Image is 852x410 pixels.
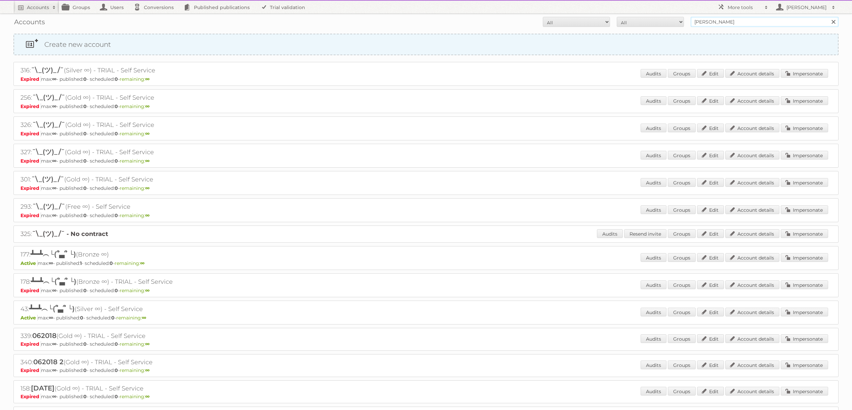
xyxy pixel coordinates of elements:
[21,185,831,191] p: max: - published: - scheduled: -
[120,131,150,137] span: remaining:
[32,202,65,210] span: ¯\_(ツ)_/¯
[52,158,56,164] strong: ∞
[781,151,828,160] a: Impersonate
[115,76,118,82] strong: 0
[52,367,56,373] strong: ∞
[83,394,87,400] strong: 0
[32,121,65,129] span: ¯\_(ツ)_/¯
[120,158,150,164] span: remaining:
[697,96,724,105] a: Edit
[641,361,666,369] a: Audits
[697,361,724,369] a: Edit
[120,341,150,347] span: remaining:
[781,280,828,289] a: Impersonate
[21,120,256,130] h2: 326: (Gold ∞) - TRIAL - Self Service
[668,151,696,160] a: Groups
[21,76,831,82] p: max: - published: - scheduled: -
[668,178,696,187] a: Groups
[83,367,87,373] strong: 0
[21,394,41,400] span: Expired
[145,76,150,82] strong: ∞
[21,158,831,164] p: max: - published: - scheduled: -
[697,124,724,132] a: Edit
[115,212,118,218] strong: 0
[21,367,41,373] span: Expired
[21,341,41,347] span: Expired
[32,93,65,101] span: ¯\_(ツ)_/¯
[31,384,54,392] span: [DATE]
[142,315,146,321] strong: ∞
[624,229,666,238] a: Resend invite
[27,4,49,11] h2: Accounts
[781,361,828,369] a: Impersonate
[21,287,41,294] span: Expired
[52,287,56,294] strong: ∞
[725,178,779,187] a: Account details
[83,131,87,137] strong: 0
[21,260,38,266] span: Active
[83,103,87,109] strong: 0
[115,185,118,191] strong: 0
[52,131,56,137] strong: ∞
[130,1,180,13] a: Conversions
[641,308,666,316] a: Audits
[641,69,666,78] a: Audits
[120,76,150,82] span: remaining:
[115,367,118,373] strong: 0
[97,1,130,13] a: Users
[597,229,623,238] a: Audits
[13,1,59,13] a: Accounts
[21,202,256,212] h2: 293: (Free ∞) - Self Service
[52,341,56,347] strong: ∞
[120,287,150,294] span: remaining:
[697,151,724,160] a: Edit
[728,4,761,11] h2: More tools
[668,69,696,78] a: Groups
[725,229,779,238] a: Account details
[145,287,150,294] strong: ∞
[21,131,41,137] span: Expired
[668,229,696,238] a: Groups
[32,230,65,238] span: ¯\_(ツ)_/¯
[21,93,256,103] h2: 256: (Gold ∞) - TRIAL - Self Service
[49,315,53,321] strong: ∞
[781,205,828,214] a: Impersonate
[120,103,150,109] span: remaining:
[641,178,666,187] a: Audits
[21,277,256,287] h2: 178: (Bronze ∞) - TRIAL - Self Service
[52,212,56,218] strong: ∞
[32,148,65,156] span: ¯\_(ツ)_/¯
[21,230,108,238] a: 325:¯\_(ツ)_/¯ - No contract
[115,341,118,347] strong: 0
[31,250,76,258] span: ┻━┻︵└(՞▃՞ └)
[21,384,256,393] h2: 158: (Gold ∞) - TRIAL - Self Service
[180,1,256,13] a: Published publications
[668,96,696,105] a: Groups
[145,131,150,137] strong: ∞
[83,158,87,164] strong: 0
[120,367,150,373] span: remaining:
[641,280,666,289] a: Audits
[725,361,779,369] a: Account details
[31,175,64,183] span: ¯\_(ツ)_/¯
[80,260,82,266] strong: 1
[641,205,666,214] a: Audits
[21,175,256,184] h2: 301: (Gold ∞) - TRIAL - Self Service
[49,260,53,266] strong: ∞
[714,1,771,13] a: More tools
[29,305,75,313] span: ┻━┻︵└(՞▃՞ └)
[120,185,150,191] span: remaining:
[21,212,41,218] span: Expired
[145,394,150,400] strong: ∞
[725,205,779,214] a: Account details
[21,304,256,314] h2: 43: (Silver ∞) - Self Service
[641,387,666,396] a: Audits
[21,332,256,340] h2: 339: (Gold ∞) - TRIAL - Self Service
[781,334,828,343] a: Impersonate
[111,315,115,321] strong: 0
[21,367,831,373] p: max: - published: - scheduled: -
[115,287,118,294] strong: 0
[781,124,828,132] a: Impersonate
[52,103,56,109] strong: ∞
[668,205,696,214] a: Groups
